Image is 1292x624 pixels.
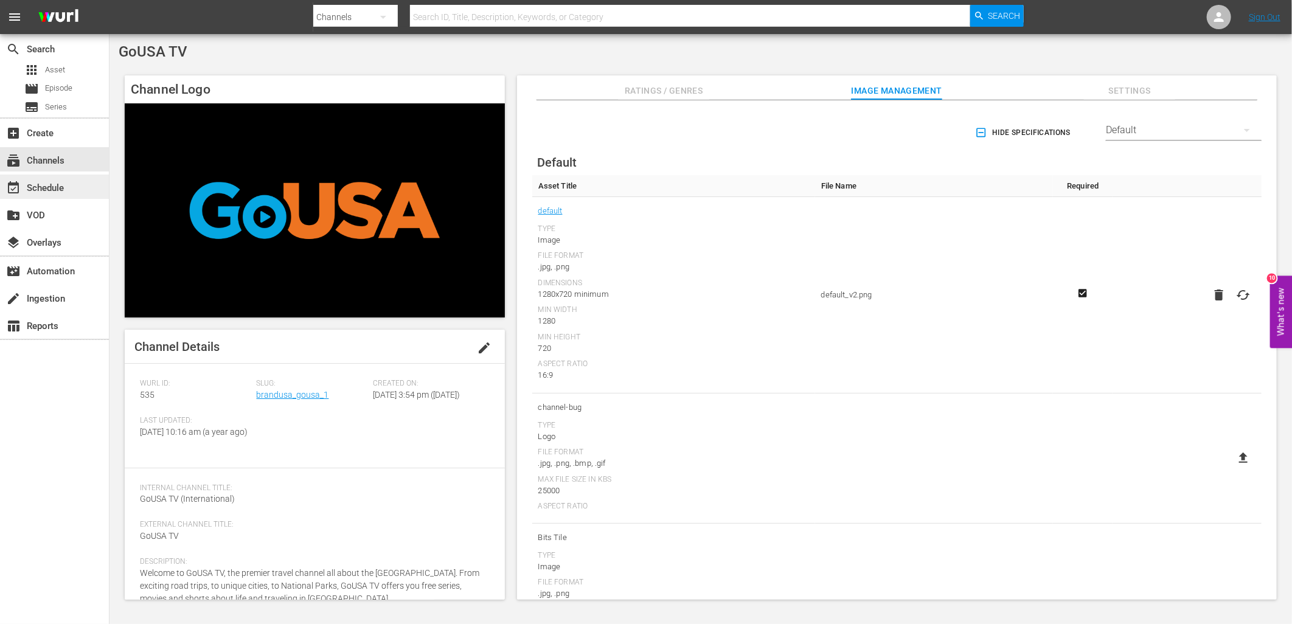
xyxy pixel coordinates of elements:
div: Type [538,421,809,431]
button: Hide Specifications [973,116,1075,150]
span: Asset [24,63,39,77]
div: 10 [1267,274,1277,283]
span: Ratings / Genres [618,83,709,99]
span: Default [538,155,577,170]
span: Description: [140,557,484,567]
span: GoUSA TV (International) [140,494,235,504]
div: .jpg, .png [538,261,809,273]
div: Logo [538,431,809,443]
span: Search [988,5,1021,27]
th: Required [1053,175,1113,197]
div: Min Height [538,333,809,342]
span: Series [24,100,39,114]
td: default_v2.png [815,197,1054,393]
div: Max File Size In Kbs [538,475,809,485]
th: File Name [815,175,1054,197]
span: Search [6,42,21,57]
span: [DATE] 3:54 pm ([DATE]) [373,390,460,400]
span: Internal Channel Title: [140,484,484,493]
img: ans4CAIJ8jUAAAAAAAAAAAAAAAAAAAAAAAAgQb4GAAAAAAAAAAAAAAAAAAAAAAAAJMjXAAAAAAAAAAAAAAAAAAAAAAAAgAT5G... [29,3,88,32]
div: 1280 [538,315,809,327]
span: External Channel Title: [140,520,484,530]
span: Last Updated: [140,416,251,426]
span: menu [7,10,22,24]
div: File Format [538,251,809,261]
span: [DATE] 10:16 am (a year ago) [140,427,248,437]
div: File Format [538,448,809,457]
span: Automation [6,264,21,279]
div: 16:9 [538,369,809,381]
div: Dimensions [538,279,809,288]
span: Overlays [6,235,21,250]
div: Type [538,551,809,561]
span: Settings [1084,83,1175,99]
span: Episode [45,82,72,94]
span: Asset [45,64,65,76]
span: Create [6,126,21,140]
div: File Format [538,578,809,588]
span: edit [477,341,491,355]
span: Schedule [6,181,21,195]
span: Created On: [373,379,484,389]
div: Image [538,234,809,246]
span: Hide Specifications [978,127,1071,139]
span: Welcome to GoUSA TV, the premier travel channel all about the [GEOGRAPHIC_DATA]. From exciting ro... [140,568,479,603]
button: Open Feedback Widget [1270,276,1292,348]
a: brandusa_gousa_1 [257,390,329,400]
span: Reports [6,319,21,333]
span: Series [45,101,67,113]
button: edit [470,333,499,362]
div: 25000 [538,485,809,497]
span: VOD [6,208,21,223]
svg: Required [1075,288,1090,299]
div: 1280x720 minimum [538,288,809,300]
span: Channels [6,153,21,168]
div: .jpg, .png [538,588,809,600]
span: Episode [24,81,39,96]
div: Aspect Ratio [538,359,809,369]
a: default [538,203,563,219]
span: channel-bug [538,400,809,415]
a: Sign Out [1249,12,1280,22]
span: Channel Details [134,339,220,354]
div: 720 [538,342,809,355]
span: Ingestion [6,291,21,306]
div: Min Width [538,305,809,315]
span: 535 [140,390,155,400]
h4: Channel Logo [125,75,505,103]
th: Asset Title [532,175,815,197]
div: Image [538,561,809,573]
span: Wurl ID: [140,379,251,389]
span: GoUSA TV [140,531,179,541]
div: Aspect Ratio [538,502,809,511]
span: Image Management [851,83,942,99]
img: GoUSA TV [125,103,505,317]
div: .jpg, .png, .bmp, .gif [538,457,809,470]
div: Default [1106,113,1262,147]
div: Type [538,224,809,234]
span: GoUSA TV [119,43,187,60]
span: Bits Tile [538,530,809,546]
span: Slug: [257,379,367,389]
button: Search [970,5,1024,27]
